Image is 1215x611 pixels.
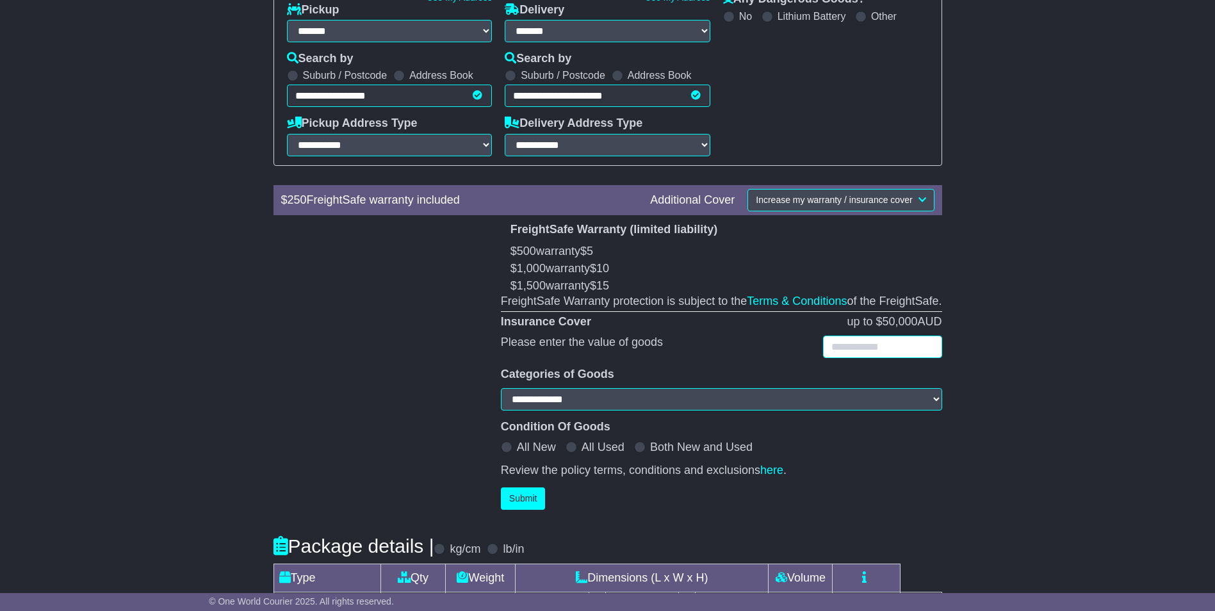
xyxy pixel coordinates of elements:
label: No [739,10,752,22]
td: Volume [769,564,833,592]
a: Terms & Conditions [747,295,847,307]
a: here [760,464,783,477]
span: 250 [288,193,307,206]
button: Submit [501,487,546,510]
span: © One World Courier 2025. All rights reserved. [209,596,394,607]
b: Insurance Cover [501,315,591,328]
td: Qty [380,564,446,592]
div: Please enter the value of goods [494,336,817,358]
td: Dimensions (L x W x H) [516,564,769,592]
label: Suburb / Postcode [521,69,605,81]
button: $1,500warranty$15 [501,277,942,295]
span: 500 [517,245,536,257]
span: $ [580,245,593,257]
label: Pickup [287,3,339,17]
span: 10 [596,262,609,275]
div: FreightSafe Warranty protection is subject to the of the FreightSafe. [501,295,942,309]
span: Increase my warranty / insurance cover [756,195,912,205]
label: Address Book [409,69,473,81]
label: kg/cm [450,542,480,557]
span: $ [590,279,609,292]
td: Type [273,564,380,592]
b: Condition Of Goods [501,420,610,433]
span: 15 [596,279,609,292]
label: Lithium Battery [778,10,846,22]
td: Weight [446,564,516,592]
h4: Package details | [273,535,434,557]
label: Search by [505,52,571,66]
button: $1,000warranty$10 [501,261,942,278]
label: Delivery Address Type [505,117,642,131]
label: Search by [287,52,354,66]
div: Review the policy terms, conditions and exclusions . [501,464,942,478]
label: Pickup Address Type [287,117,418,131]
span: 1,000 [517,262,546,275]
label: Other [871,10,897,22]
span: $ [590,262,609,275]
label: Suburb / Postcode [303,69,387,81]
div: up to $ AUD [840,315,948,329]
label: Address Book [628,69,692,81]
label: Both New and Used [650,441,753,455]
b: Categories of Goods [501,368,614,380]
label: lb/in [503,542,524,557]
label: Delivery [505,3,564,17]
b: FreightSafe Warranty (limited liability) [510,223,717,236]
label: All New [517,441,556,455]
span: 50,000 [882,315,917,328]
span: 5 [587,245,593,257]
div: Additional Cover [644,193,741,208]
button: $500warranty$5 [501,243,942,261]
span: 1,500 [517,279,546,292]
label: All Used [582,441,624,455]
div: $ FreightSafe warranty included [275,193,644,208]
button: Increase my warranty / insurance cover [747,189,934,211]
